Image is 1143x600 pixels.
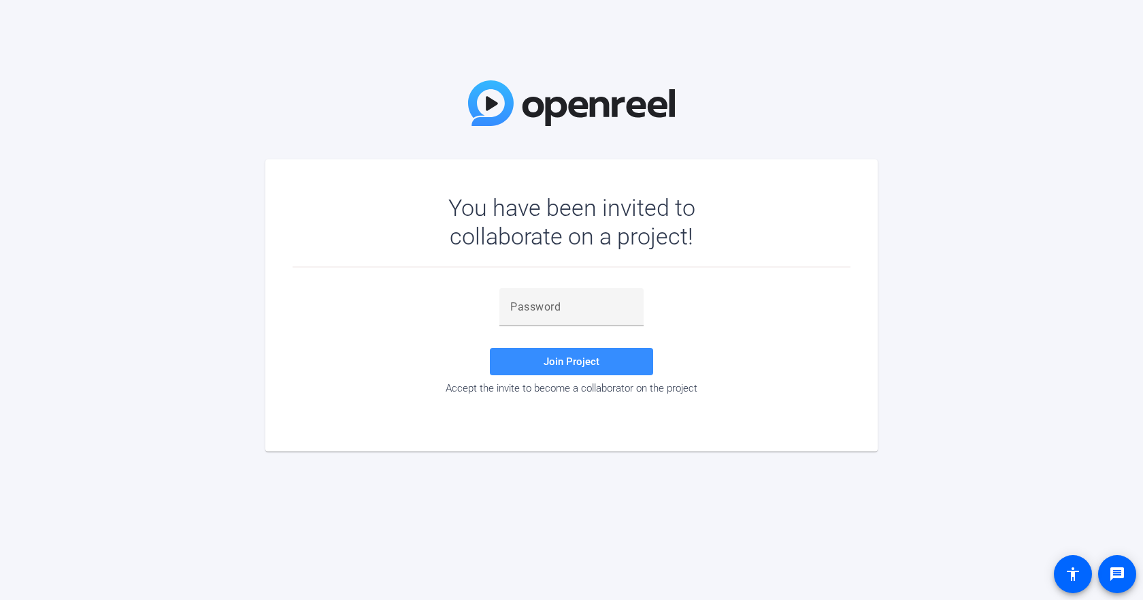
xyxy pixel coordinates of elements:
button: Join Project [490,348,653,375]
mat-icon: message [1109,566,1125,582]
img: OpenReel Logo [468,80,675,126]
mat-icon: accessibility [1065,566,1081,582]
input: Password [510,299,633,315]
div: Accept the invite to become a collaborator on the project [293,382,850,394]
span: Join Project [544,356,599,368]
div: You have been invited to collaborate on a project! [409,193,735,251]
